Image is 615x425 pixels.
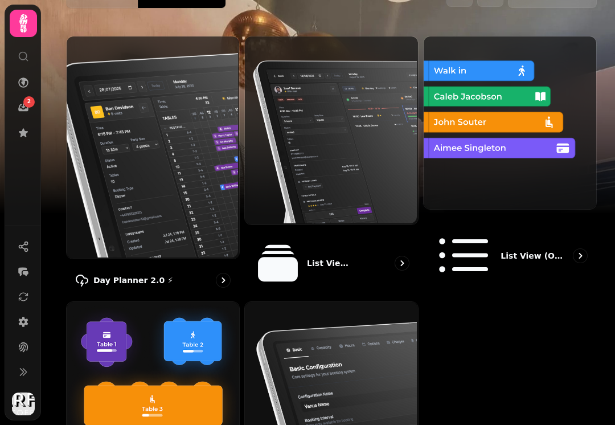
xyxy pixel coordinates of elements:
[93,275,173,286] p: Day Planner 2.0 ⚡
[501,250,563,261] p: List view (Old - going soon)
[12,96,35,119] a: 2
[396,258,408,269] svg: go to
[10,393,37,415] button: User avatar
[423,36,597,297] a: List view (Old - going soon)List view (Old - going soon)
[244,36,418,297] a: List View 2.0 ⚡ (New)List View 2.0 ⚡ (New)
[218,275,229,286] svg: go to
[27,98,31,106] span: 2
[423,35,595,208] img: List view (Old - going soon)
[66,36,240,297] a: Day Planner 2.0 ⚡Day Planner 2.0 ⚡
[12,393,35,415] img: User avatar
[244,35,416,223] img: List View 2.0 ⚡ (New)
[65,35,238,258] img: Day Planner 2.0 ⚡
[307,258,354,269] p: List View 2.0 ⚡ (New)
[575,250,586,261] svg: go to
